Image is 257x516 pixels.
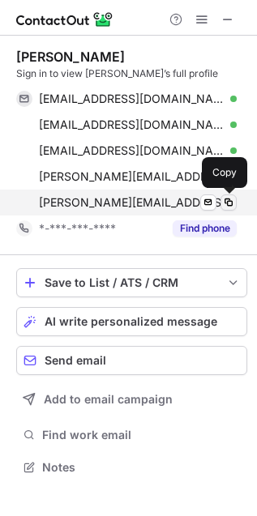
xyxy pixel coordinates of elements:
span: [PERSON_NAME][EMAIL_ADDRESS][DOMAIN_NAME] [39,195,237,210]
span: Notes [42,460,241,475]
div: Sign in to view [PERSON_NAME]’s full profile [16,66,247,81]
span: Add to email campaign [44,393,173,406]
span: AI write personalized message [45,315,217,328]
button: AI write personalized message [16,307,247,336]
button: Reveal Button [173,220,237,237]
div: [PERSON_NAME] [16,49,125,65]
img: ContactOut v5.3.10 [16,10,114,29]
span: [PERSON_NAME][EMAIL_ADDRESS][PERSON_NAME][DOMAIN_NAME] [39,169,225,184]
span: Send email [45,354,106,367]
span: [EMAIL_ADDRESS][DOMAIN_NAME] [39,143,225,158]
button: Send email [16,346,247,375]
button: Add to email campaign [16,385,247,414]
span: [EMAIL_ADDRESS][DOMAIN_NAME] [39,92,225,106]
button: save-profile-one-click [16,268,247,297]
div: Save to List / ATS / CRM [45,276,219,289]
button: Find work email [16,424,247,446]
button: Notes [16,456,247,479]
span: Find work email [42,428,241,442]
span: [EMAIL_ADDRESS][DOMAIN_NAME] [39,117,225,132]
